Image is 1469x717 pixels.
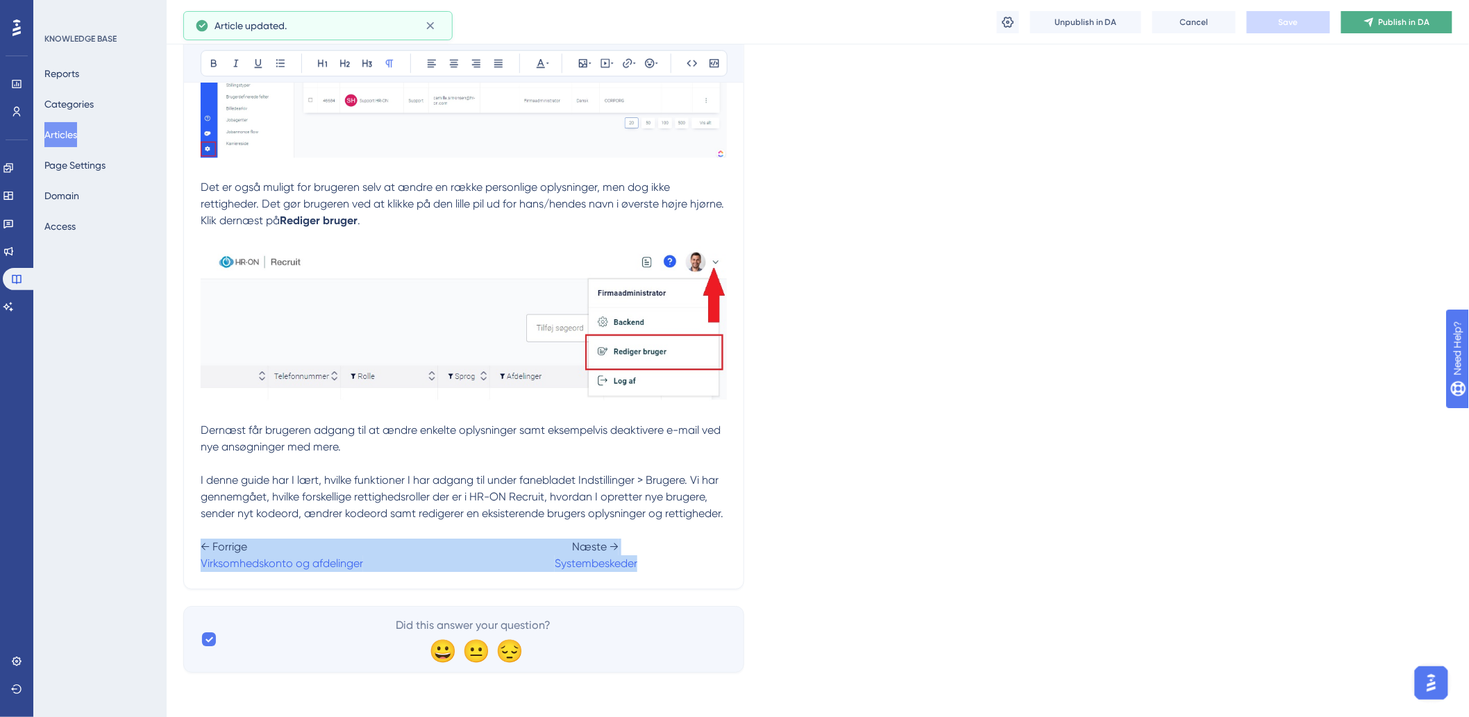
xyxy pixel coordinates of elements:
[201,423,723,453] span: Dernæst får brugeren adgang til at ændre enkelte oplysninger samt eksempelvis deaktivere e-mail v...
[44,153,106,178] button: Page Settings
[429,639,451,661] div: 😀
[201,557,363,570] a: Virksomhedskonto og afdelinger
[1247,11,1330,33] button: Save
[1411,662,1452,704] iframe: UserGuiding AI Assistant Launcher
[44,183,79,208] button: Domain
[1180,17,1209,28] span: Cancel
[215,17,287,34] span: Article updated.
[44,33,117,44] div: KNOWLEDGE BASE
[44,92,94,117] button: Categories
[462,639,485,661] div: 😐
[1279,17,1298,28] span: Save
[201,473,723,520] span: I denne guide har I lært, hvilke funktioner I har adgang til under fanebladet Indstillinger > Bru...
[358,214,360,227] span: .
[44,61,79,86] button: Reports
[496,639,518,661] div: 😔
[1030,11,1141,33] button: Unpublish in DA
[555,557,637,570] a: Systembeskeder
[1152,11,1236,33] button: Cancel
[1055,17,1117,28] span: Unpublish in DA
[396,617,551,634] span: Did this answer your question?
[33,3,87,20] span: Need Help?
[1379,17,1430,28] span: Publish in DA
[201,180,727,227] span: Det er også muligt for brugeren selv at ændre en række personlige oplysninger, men dog ikke retti...
[201,540,619,553] span: ← Forrige Næste →
[44,214,76,239] button: Access
[280,214,358,227] strong: Rediger bruger
[1341,11,1452,33] button: Publish in DA
[44,122,77,147] button: Articles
